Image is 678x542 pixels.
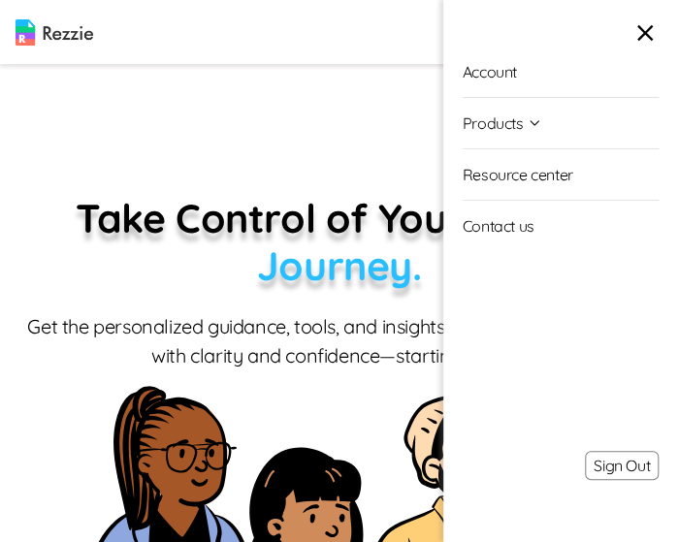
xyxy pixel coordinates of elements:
[463,98,543,148] button: Products
[463,201,659,251] a: Contact us
[16,194,662,289] p: Take Control of Your
[463,47,659,97] a: Account
[24,312,655,370] p: Get the personalized guidance, tools, and insights to navigate your career with clarity and confi...
[585,451,659,480] button: Sign Out
[16,19,93,46] img: logo
[463,149,659,200] a: Resource center
[257,193,603,290] span: Career Journey.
